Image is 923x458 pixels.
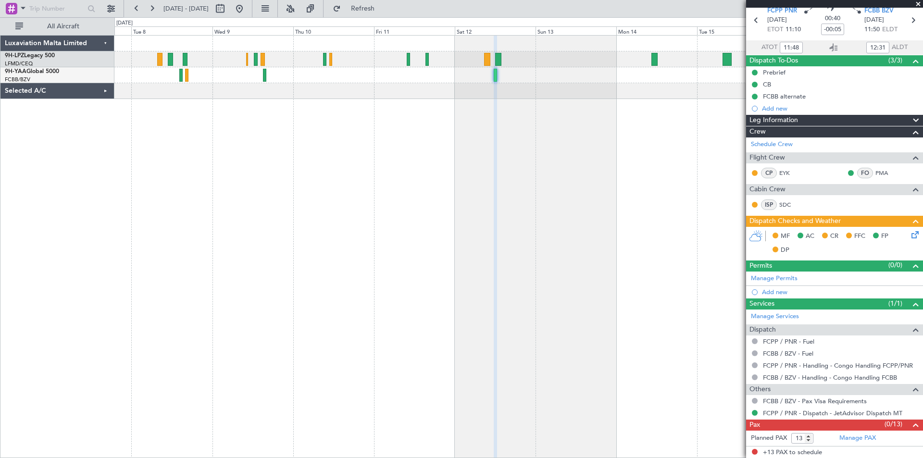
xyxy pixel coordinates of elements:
span: ALDT [892,43,908,52]
span: [DATE] [767,15,787,25]
span: Flight Crew [749,152,785,163]
div: Sat 12 [455,26,536,35]
div: Mon 14 [616,26,697,35]
div: Tue 8 [131,26,212,35]
div: Add new [762,104,918,112]
span: Cabin Crew [749,184,786,195]
span: [DATE] - [DATE] [163,4,209,13]
div: CP [761,168,777,178]
a: FCBB/BZV [5,76,30,83]
span: Pax [749,420,760,431]
span: [DATE] [864,15,884,25]
input: --:-- [780,42,803,53]
a: Manage PAX [839,433,876,443]
span: Crew [749,126,766,137]
div: Wed 9 [212,26,293,35]
span: Permits [749,260,772,272]
span: Refresh [343,5,383,12]
div: FO [857,168,873,178]
div: CB [763,80,771,88]
a: FCBB / BZV - Fuel [763,349,813,358]
a: FCBB / BZV - Handling - Congo Handling FCBB [763,373,897,382]
span: Dispatch To-Dos [749,55,798,66]
span: Leg Information [749,115,798,126]
div: ISP [761,199,777,210]
span: Services [749,298,774,309]
input: Trip Number [29,1,85,16]
button: All Aircraft [11,19,104,34]
span: FP [881,232,888,241]
span: +13 PAX to schedule [763,448,822,458]
span: FCBB BZV [864,6,894,16]
a: Schedule Crew [751,140,793,149]
span: 11:10 [786,25,801,35]
span: ETOT [767,25,783,35]
a: FCBB / BZV - Pax Visa Requirements [763,397,867,405]
a: 9H-LPZLegacy 500 [5,53,55,59]
span: ELDT [882,25,898,35]
span: DP [781,246,789,255]
div: Add new [762,288,918,296]
div: [DATE] [116,19,133,27]
a: SDC [779,200,801,209]
span: MF [781,232,790,241]
span: Others [749,384,771,395]
span: FFC [854,232,865,241]
a: 9H-YAAGlobal 5000 [5,69,59,74]
span: 00:40 [825,14,840,24]
a: Manage Services [751,312,799,322]
span: Dispatch Checks and Weather [749,216,841,227]
span: 11:50 [864,25,880,35]
span: (3/3) [888,55,902,65]
input: --:-- [866,42,889,53]
a: LFMD/CEQ [5,60,33,67]
span: (1/1) [888,298,902,309]
a: PMA [875,169,897,177]
div: Prebrief [763,68,786,76]
span: ATOT [761,43,777,52]
div: Tue 15 [697,26,778,35]
div: Sun 13 [536,26,616,35]
span: FCPP PNR [767,6,797,16]
span: (0/0) [888,260,902,270]
span: AC [806,232,814,241]
span: CR [830,232,838,241]
div: Fri 11 [374,26,455,35]
span: 9H-YAA [5,69,26,74]
div: FCBB alternate [763,92,806,100]
span: All Aircraft [25,23,101,30]
span: 9H-LPZ [5,53,24,59]
span: Dispatch [749,324,776,335]
a: FCPP / PNR - Dispatch - JetAdvisor Dispatch MT [763,409,902,417]
a: FCPP / PNR - Handling - Congo Handling FCPP/PNR [763,361,913,370]
div: Thu 10 [293,26,374,35]
span: (0/13) [885,419,902,429]
a: FCPP / PNR - Fuel [763,337,814,346]
a: Manage Permits [751,274,798,284]
label: Planned PAX [751,433,787,443]
a: EYK [779,169,801,177]
button: Refresh [328,1,386,16]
